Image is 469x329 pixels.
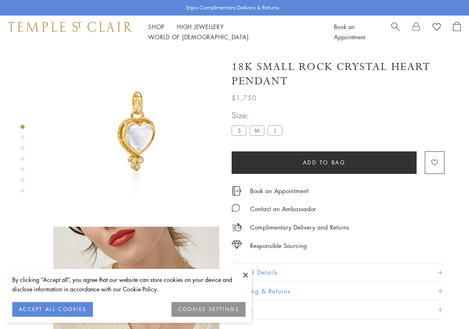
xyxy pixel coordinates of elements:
img: icon_delivery.svg [232,222,242,232]
button: ACCEPT ALL COOKIES [12,302,93,317]
span: $1,750 [232,92,257,103]
a: Open Shopping Bag [453,22,461,42]
img: P55140-BRDIGR10 [53,48,219,214]
img: icon_appointment.svg [232,186,241,196]
a: View Wishlist [433,22,441,34]
nav: Main navigation [148,22,316,42]
a: High JewelleryHigh Jewellery [177,23,224,31]
label: L [268,125,282,135]
a: ShopShop [148,23,165,31]
span: Size: [232,108,286,122]
img: icon_sourcing.svg [232,241,242,249]
p: Enjoy Complimentary Delivery & Returns [186,4,279,12]
div: Product gallery navigation [20,123,25,199]
a: Book an Appointment [334,23,365,41]
span: Add to bag [303,158,346,167]
h1: 18K Small Rock Crystal Heart Pendant [232,60,444,88]
label: M [250,125,264,135]
button: COOKIES SETTINGS [171,302,246,317]
button: Gifting [232,301,444,319]
div: By clicking “Accept all”, you agree that our website can store cookies on your device and disclos... [12,275,246,294]
img: MessageIcon-01_2.svg [232,204,240,212]
img: Temple St. Clair [8,22,132,32]
a: Search [391,22,400,42]
button: Product Details [232,263,444,282]
div: Contact an Ambassador [250,204,316,214]
a: World of [DEMOGRAPHIC_DATA]World of [DEMOGRAPHIC_DATA] [148,33,248,41]
button: Shipping & Returns [232,282,444,300]
a: Book an Appointment [250,186,309,195]
button: Add to bag [232,151,417,174]
label: S [232,125,246,135]
p: Complimentary Delivery and Returns [250,222,349,232]
div: Responsible Sourcing [250,241,307,251]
